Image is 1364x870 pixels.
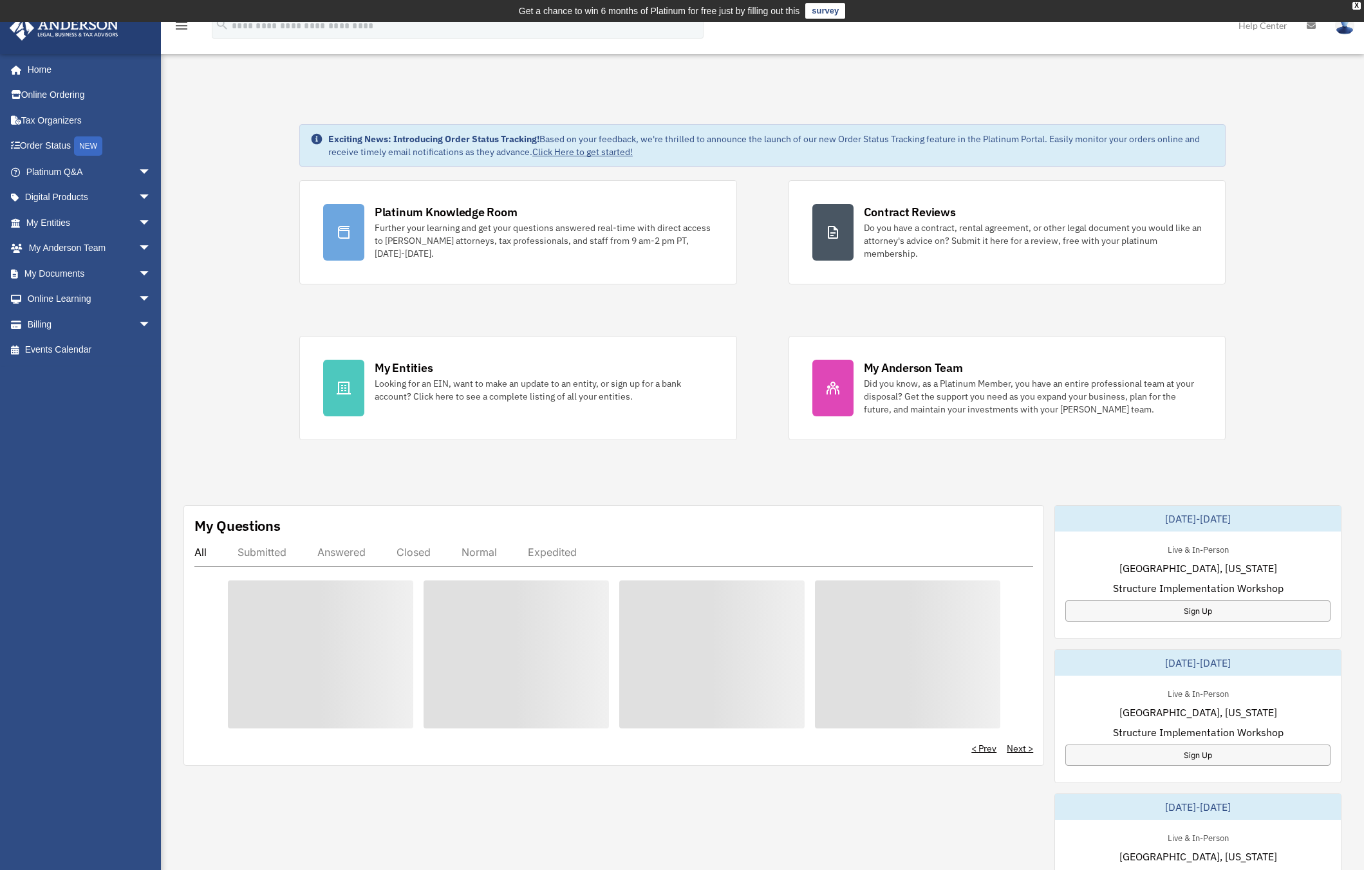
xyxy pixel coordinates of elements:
span: [GEOGRAPHIC_DATA], [US_STATE] [1119,849,1277,864]
img: Anderson Advisors Platinum Portal [6,15,122,41]
div: close [1352,2,1361,10]
a: Order StatusNEW [9,133,171,160]
div: NEW [74,136,102,156]
div: Submitted [238,546,286,559]
a: Digital Productsarrow_drop_down [9,185,171,210]
a: My Documentsarrow_drop_down [9,261,171,286]
span: arrow_drop_down [138,261,164,287]
div: Live & In-Person [1157,686,1239,699]
a: Platinum Q&Aarrow_drop_down [9,159,171,185]
span: Structure Implementation Workshop [1113,725,1284,740]
div: Live & In-Person [1157,830,1239,844]
a: Platinum Knowledge Room Further your learning and get your questions answered real-time with dire... [299,180,737,284]
a: My Entitiesarrow_drop_down [9,210,171,236]
a: Next > [1007,742,1033,755]
i: search [215,17,229,32]
i: menu [174,18,189,33]
span: arrow_drop_down [138,236,164,262]
a: Tax Organizers [9,107,171,133]
div: Closed [397,546,431,559]
div: Get a chance to win 6 months of Platinum for free just by filling out this [519,3,800,19]
a: Sign Up [1065,745,1331,766]
div: Further your learning and get your questions answered real-time with direct access to [PERSON_NAM... [375,221,713,260]
div: My Entities [375,360,433,376]
div: All [194,546,207,559]
div: Expedited [528,546,577,559]
a: menu [174,23,189,33]
a: < Prev [971,742,996,755]
span: arrow_drop_down [138,311,164,338]
strong: Exciting News: Introducing Order Status Tracking! [328,133,539,145]
div: Answered [317,546,366,559]
div: Based on your feedback, we're thrilled to announce the launch of our new Order Status Tracking fe... [328,133,1215,158]
a: Online Ordering [9,82,171,108]
span: arrow_drop_down [138,210,164,236]
img: User Pic [1335,16,1354,35]
div: Live & In-Person [1157,542,1239,555]
a: Home [9,57,164,82]
div: Did you know, as a Platinum Member, you have an entire professional team at your disposal? Get th... [864,377,1202,416]
span: [GEOGRAPHIC_DATA], [US_STATE] [1119,705,1277,720]
a: My Anderson Teamarrow_drop_down [9,236,171,261]
div: Platinum Knowledge Room [375,204,518,220]
a: My Entities Looking for an EIN, want to make an update to an entity, or sign up for a bank accoun... [299,336,737,440]
div: Do you have a contract, rental agreement, or other legal document you would like an attorney's ad... [864,221,1202,260]
div: My Anderson Team [864,360,963,376]
div: [DATE]-[DATE] [1055,506,1341,532]
div: Contract Reviews [864,204,956,220]
a: Events Calendar [9,337,171,363]
a: Click Here to get started! [532,146,633,158]
a: Billingarrow_drop_down [9,311,171,337]
div: Normal [462,546,497,559]
a: My Anderson Team Did you know, as a Platinum Member, you have an entire professional team at your... [789,336,1226,440]
span: arrow_drop_down [138,159,164,185]
a: survey [805,3,845,19]
div: [DATE]-[DATE] [1055,650,1341,676]
span: [GEOGRAPHIC_DATA], [US_STATE] [1119,560,1277,576]
a: Contract Reviews Do you have a contract, rental agreement, or other legal document you would like... [789,180,1226,284]
a: Sign Up [1065,600,1331,622]
div: [DATE]-[DATE] [1055,794,1341,820]
div: My Questions [194,516,281,535]
span: arrow_drop_down [138,286,164,313]
span: Structure Implementation Workshop [1113,580,1284,596]
a: Online Learningarrow_drop_down [9,286,171,312]
div: Looking for an EIN, want to make an update to an entity, or sign up for a bank account? Click her... [375,377,713,403]
span: arrow_drop_down [138,185,164,211]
